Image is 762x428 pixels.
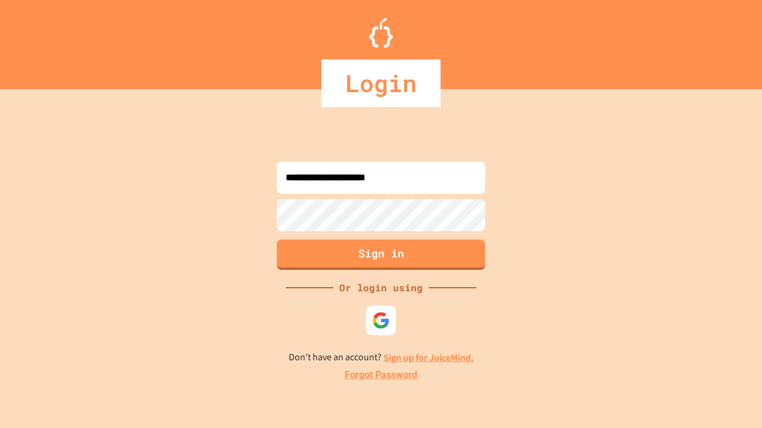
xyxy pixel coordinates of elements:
a: Forgot Password [345,368,417,382]
img: Logo.svg [369,18,393,48]
div: Login [321,59,441,107]
button: Sign in [277,240,485,270]
a: Sign up for JuiceMind. [383,351,474,364]
div: Or login using [333,281,429,295]
p: Don't have an account? [289,350,474,365]
img: google-icon.svg [372,311,390,329]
